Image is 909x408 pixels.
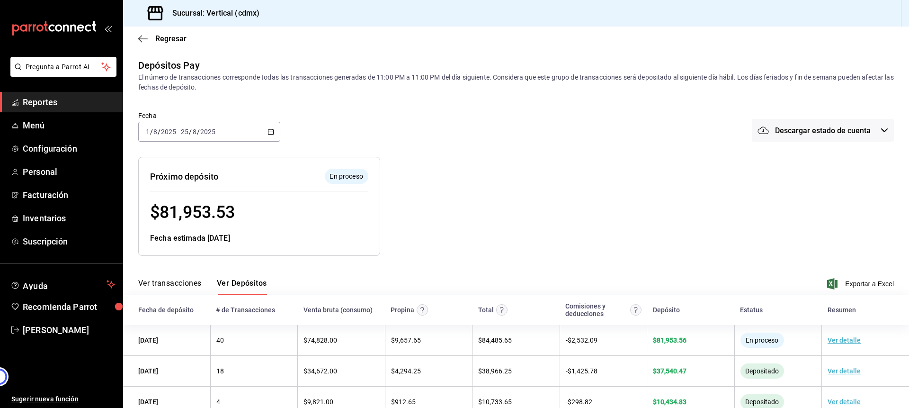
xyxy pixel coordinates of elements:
[180,128,189,136] input: --
[566,398,592,406] span: - $ 298.82
[752,119,894,142] button: Descargar estado de cuenta
[150,170,218,183] div: Próximo depósito
[325,169,368,184] div: El depósito aún no se ha enviado a tu cuenta bancaria.
[158,128,160,136] span: /
[7,69,116,79] a: Pregunta a Parrot AI
[653,398,686,406] span: $ 10,434.83
[391,367,421,375] span: $ 4,294.25
[23,165,115,178] span: Personal
[828,306,856,314] div: Resumen
[138,279,267,295] div: navigation tabs
[478,336,512,344] span: $ 84,485.65
[200,128,216,136] input: ----
[153,128,158,136] input: --
[104,25,112,32] button: open_drawer_menu
[775,126,871,135] span: Descargar estado de cuenta
[828,367,861,375] a: Ver detalle
[23,300,115,313] span: Recomienda Parrot
[189,128,192,136] span: /
[740,306,763,314] div: Estatus
[303,306,373,314] div: Venta bruta (consumo)
[653,367,686,375] span: $ 37,540.47
[740,363,784,379] div: El monto ha sido enviado a tu cuenta bancaria. Puede tardar en verse reflejado, según la entidad ...
[165,8,259,19] h3: Sucursal: Vertical (cdmx)
[630,304,642,316] svg: Contempla comisión de ventas y propinas, IVA, cancelaciones y devoluciones.
[160,128,177,136] input: ----
[26,62,102,72] span: Pregunta a Parrot AI
[192,128,197,136] input: --
[742,336,782,344] span: En proceso
[150,128,153,136] span: /
[326,172,366,181] span: En proceso
[217,279,267,295] button: Ver Depósitos
[653,306,680,314] div: Depósito
[138,58,200,73] div: Depósitos Pay
[23,96,115,109] span: Reportes
[829,278,894,290] button: Exportar a Excel
[828,336,861,344] a: Ver detalle
[391,306,414,314] div: Propina
[740,333,784,348] div: El depósito aún no se ha enviado a tu cuenta bancaria.
[138,73,894,92] div: El número de transacciones corresponde todas las transacciones generadas de 11:00 PM a 11:00 PM d...
[565,302,627,317] div: Comisiones y deducciones
[391,398,416,406] span: $ 912.65
[210,356,297,387] td: 18
[303,367,337,375] span: $ 34,672.00
[741,398,783,406] span: Depositado
[23,212,115,225] span: Inventarios
[123,356,210,387] td: [DATE]
[566,336,597,344] span: - $ 2,532.09
[178,128,179,136] span: -
[11,394,115,404] span: Sugerir nueva función
[566,367,597,375] span: - $ 1,425.78
[150,202,235,222] span: $ 81,953.53
[155,34,187,43] span: Regresar
[10,57,116,77] button: Pregunta a Parrot AI
[197,128,200,136] span: /
[391,336,421,344] span: $ 9,657.65
[23,189,115,201] span: Facturación
[23,119,115,132] span: Menú
[23,235,115,248] span: Suscripción
[138,279,202,295] button: Ver transacciones
[653,336,686,344] span: $ 81,953.56
[138,306,194,314] div: Fecha de depósito
[828,398,861,406] a: Ver detalle
[478,367,512,375] span: $ 38,966.25
[210,325,297,356] td: 40
[23,279,103,290] span: Ayuda
[145,128,150,136] input: --
[303,398,333,406] span: $ 9,821.00
[123,325,210,356] td: [DATE]
[496,304,508,316] svg: Este monto equivale al total de la venta más otros abonos antes de aplicar comisión e IVA.
[303,336,337,344] span: $ 74,828.00
[138,34,187,43] button: Regresar
[23,142,115,155] span: Configuración
[478,398,512,406] span: $ 10,733.65
[478,306,494,314] div: Total
[150,233,368,244] div: Fecha estimada [DATE]
[741,367,783,375] span: Depositado
[417,304,428,316] svg: Las propinas mostradas excluyen toda configuración de retención.
[138,112,280,119] label: Fecha
[216,306,275,314] div: # de Transacciones
[23,324,115,336] span: [PERSON_NAME]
